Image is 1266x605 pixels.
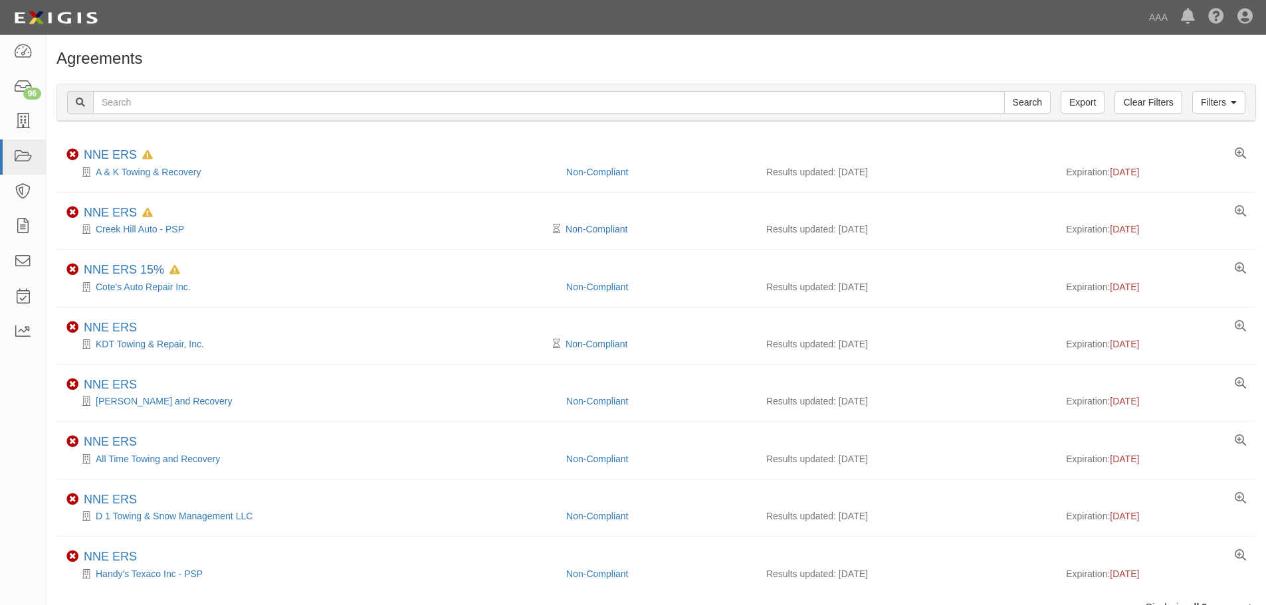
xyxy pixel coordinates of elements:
[56,50,1256,67] h1: Agreements
[1142,4,1174,31] a: AAA
[93,91,1005,114] input: Search
[553,224,560,234] i: Pending Review
[566,396,628,406] a: Non-Compliant
[84,321,137,334] a: NNE ERS
[1066,452,1246,466] div: Expiration:
[66,207,78,218] i: Non-Compliant
[566,167,628,177] a: Non-Compliant
[84,378,137,391] a: NNE ERS
[84,263,164,276] a: NNE ERS 15%
[84,435,137,448] a: NNE ERS
[142,209,153,218] i: In Default since 09/09/2025
[566,454,628,464] a: Non-Compliant
[96,282,191,292] a: Cote's Auto Repair Inc.
[1066,280,1246,294] div: Expiration:
[84,550,137,563] a: NNE ERS
[96,167,201,177] a: A & K Towing & Recovery
[96,511,253,521] a: D 1 Towing & Snow Management LLC
[766,567,1046,580] div: Results updated: [DATE]
[1066,222,1246,236] div: Expiration:
[66,264,78,276] i: Non-Compliant
[766,394,1046,408] div: Results updated: [DATE]
[84,550,137,564] div: NNE ERS
[1110,282,1139,292] span: [DATE]
[169,266,180,275] i: In Default since 09/27/2025
[66,165,556,179] div: A & K Towing & Recovery
[66,452,556,466] div: All Time Towing and Recovery
[23,88,41,100] div: 96
[66,337,556,351] div: KDT Towing & Repair, Inc.
[1066,567,1246,580] div: Expiration:
[1208,9,1224,25] i: Help Center - Complianz
[1235,148,1246,160] a: View results summary
[1235,550,1246,562] a: View results summary
[84,378,137,392] div: NNE ERS
[1110,568,1139,579] span: [DATE]
[1110,396,1139,406] span: [DATE]
[1235,321,1246,333] a: View results summary
[566,224,627,234] a: Non-Compliant
[1114,91,1182,114] a: Clear Filters
[96,396,232,406] a: [PERSON_NAME] and Recovery
[96,568,203,579] a: Handy's Texaco Inc - PSP
[1066,337,1246,351] div: Expiration:
[766,452,1046,466] div: Results updated: [DATE]
[1110,454,1139,464] span: [DATE]
[1110,167,1139,177] span: [DATE]
[1061,91,1105,114] a: Export
[142,151,153,160] i: In Default since 09/01/2025
[1235,263,1246,275] a: View results summary
[66,567,556,580] div: Handy's Texaco Inc - PSP
[66,222,556,236] div: Creek Hill Auto - PSP
[553,339,560,349] i: Pending Review
[84,263,180,278] div: NNE ERS 15%
[1235,493,1246,505] a: View results summary
[566,339,627,349] a: Non-Compliant
[84,206,153,220] div: NNE ERS
[766,337,1046,351] div: Results updated: [DATE]
[84,206,137,219] a: NNE ERS
[84,435,137,450] div: NNE ERS
[84,493,137,506] a: NNE ERS
[766,165,1046,179] div: Results updated: [DATE]
[1004,91,1051,114] input: Search
[66,321,78,333] i: Non-Compliant
[1066,394,1246,408] div: Expiration:
[766,280,1046,294] div: Results updated: [DATE]
[1235,206,1246,218] a: View results summary
[10,6,102,30] img: logo-5460c22ac91f19d4615b14bd174203de0afe785f0fc80cf4dbbc73dc1793850b.png
[566,568,628,579] a: Non-Compliant
[1235,378,1246,390] a: View results summary
[1066,165,1246,179] div: Expiration:
[66,493,78,505] i: Non-Compliant
[1110,511,1139,521] span: [DATE]
[1066,509,1246,523] div: Expiration:
[766,509,1046,523] div: Results updated: [DATE]
[96,454,220,464] a: All Time Towing and Recovery
[1192,91,1245,114] a: Filters
[66,436,78,448] i: Non-Compliant
[84,148,153,163] div: NNE ERS
[1110,224,1139,234] span: [DATE]
[96,339,204,349] a: KDT Towing & Repair, Inc.
[84,321,137,335] div: NNE ERS
[1235,435,1246,447] a: View results summary
[566,282,628,292] a: Non-Compliant
[66,149,78,161] i: Non-Compliant
[566,511,628,521] a: Non-Compliant
[66,551,78,562] i: Non-Compliant
[66,280,556,294] div: Cote's Auto Repair Inc.
[84,493,137,507] div: NNE ERS
[766,222,1046,236] div: Results updated: [DATE]
[84,148,137,161] a: NNE ERS
[1110,339,1139,349] span: [DATE]
[96,224,184,234] a: Creek Hill Auto - PSP
[66,394,556,408] div: Trahan Towing and Recovery
[66,379,78,390] i: Non-Compliant
[66,509,556,523] div: D 1 Towing & Snow Management LLC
